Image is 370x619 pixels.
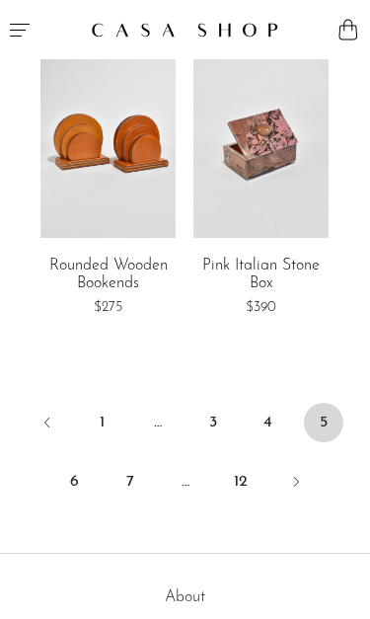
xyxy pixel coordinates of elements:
a: 12 [221,462,260,502]
span: $390 [246,300,276,315]
a: Previous [28,403,67,446]
a: Pink Italian Stone Box [193,258,329,292]
a: 3 [193,403,233,442]
a: 6 [55,462,95,502]
span: … [138,403,178,442]
a: 1 [83,403,122,442]
a: About [165,589,205,605]
a: Next [276,462,316,505]
a: 7 [111,462,150,502]
span: $275 [94,300,122,315]
a: Rounded Wooden Bookends [40,258,176,292]
a: 4 [249,403,288,442]
span: 5 [304,403,343,442]
span: … [166,462,205,502]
